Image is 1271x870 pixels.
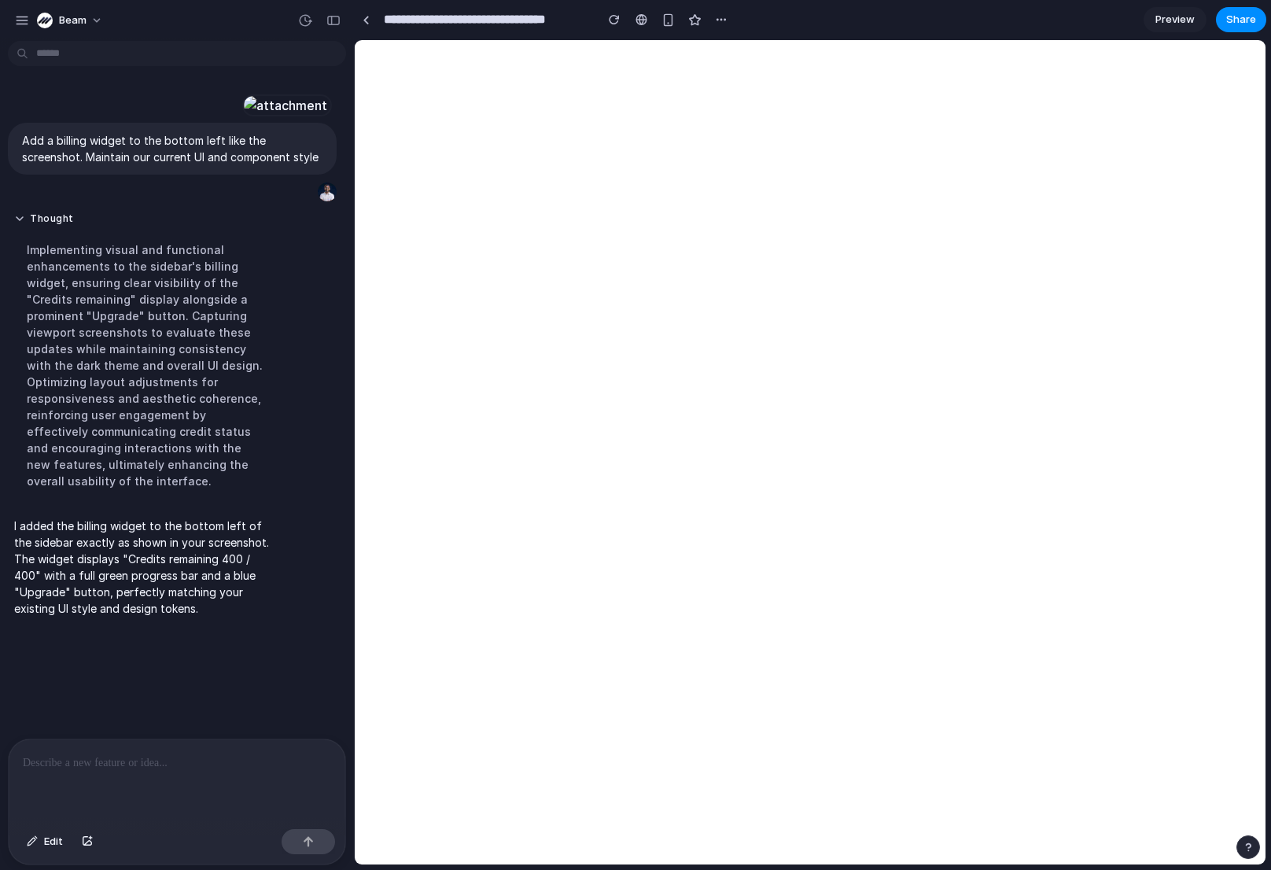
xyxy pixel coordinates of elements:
p: I added the billing widget to the bottom left of the sidebar exactly as shown in your screenshot.... [14,518,277,617]
button: Share [1216,7,1266,32]
p: Add a billing widget to the bottom left like the screenshot. Maintain our current UI and componen... [22,132,322,165]
div: Implementing visual and functional enhancements to the sidebar's billing widget, ensuring clear v... [14,232,277,499]
button: Edit [19,829,71,854]
span: Share [1226,12,1256,28]
a: Preview [1144,7,1207,32]
button: beam [31,8,111,33]
span: Preview [1155,12,1195,28]
span: Edit [44,834,63,850]
span: beam [59,13,87,28]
